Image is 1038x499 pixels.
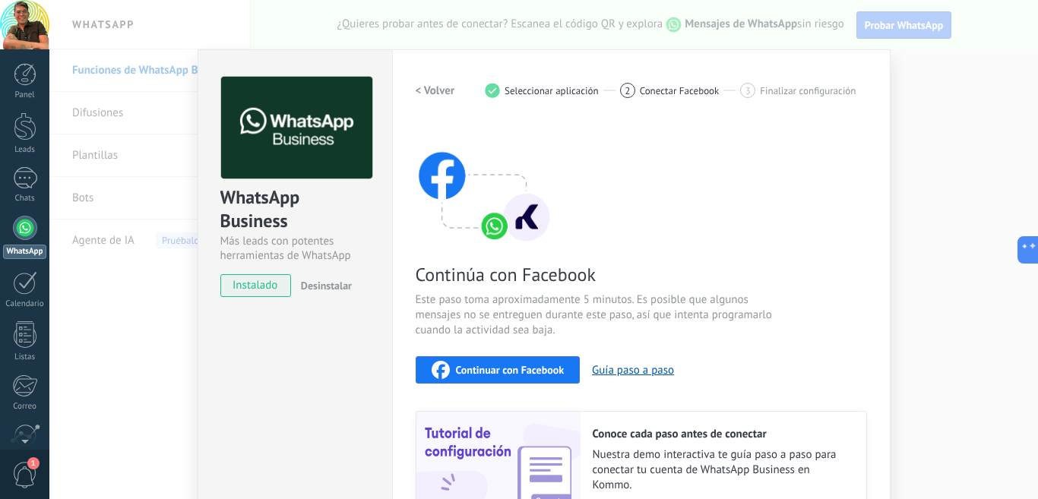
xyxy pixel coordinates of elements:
[760,85,856,96] span: Finalizar configuración
[221,77,372,179] img: logo_main.png
[3,145,47,155] div: Leads
[592,363,674,377] button: Guía paso a paso
[456,365,565,375] span: Continuar con Facebook
[416,356,581,384] button: Continuar con Facebook
[416,77,455,104] button: < Volver
[416,292,777,338] span: Este paso toma aproximadamente 5 minutos. Es posible que algunos mensajes no se entreguen durante...
[3,90,47,100] div: Panel
[3,194,47,204] div: Chats
[745,84,751,97] span: 3
[3,352,47,362] div: Listas
[295,274,352,297] button: Desinstalar
[625,84,630,97] span: 2
[505,85,599,96] span: Seleccionar aplicación
[3,402,47,412] div: Correo
[416,263,777,286] span: Continúa con Facebook
[593,427,851,441] h2: Conoce cada paso antes de conectar
[3,245,46,259] div: WhatsApp
[3,299,47,309] div: Calendario
[221,274,290,297] span: instalado
[220,234,370,263] div: Más leads con potentes herramientas de WhatsApp
[301,279,352,292] span: Desinstalar
[640,85,720,96] span: Conectar Facebook
[416,122,552,244] img: connect with facebook
[593,447,851,493] span: Nuestra demo interactiva te guía paso a paso para conectar tu cuenta de WhatsApp Business en Kommo.
[27,457,40,469] span: 1
[416,84,455,98] h2: < Volver
[220,185,370,234] div: WhatsApp Business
